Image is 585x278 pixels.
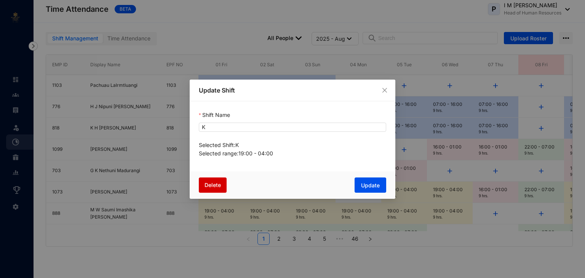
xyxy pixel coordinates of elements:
[382,87,388,93] span: close
[199,110,235,120] label: Shift Name
[205,181,221,189] span: Delete
[199,149,386,158] p: Selected range: 19:00 - 04:00
[380,86,389,94] button: Close
[361,182,380,189] span: Update
[199,141,386,149] p: Selected Shift: K
[355,177,386,193] button: Update
[202,123,383,131] span: K
[199,86,386,95] div: Update Shift
[199,177,227,193] button: Delete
